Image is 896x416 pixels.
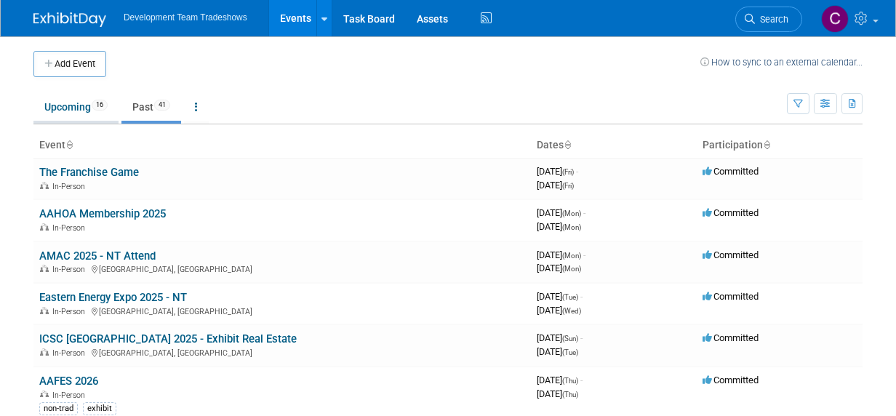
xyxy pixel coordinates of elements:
[40,391,49,398] img: In-Person Event
[52,265,89,274] span: In-Person
[580,375,583,385] span: -
[39,291,187,304] a: Eastern Energy Expo 2025 - NT
[33,51,106,77] button: Add Event
[583,207,585,218] span: -
[821,5,849,33] img: Courtney Perkins
[537,166,578,177] span: [DATE]
[537,375,583,385] span: [DATE]
[564,139,571,151] a: Sort by Start Date
[562,209,581,217] span: (Mon)
[537,291,583,302] span: [DATE]
[562,223,581,231] span: (Mon)
[39,305,525,316] div: [GEOGRAPHIC_DATA], [GEOGRAPHIC_DATA]
[537,346,578,357] span: [DATE]
[580,332,583,343] span: -
[39,402,78,415] div: non-trad
[52,223,89,233] span: In-Person
[154,100,170,111] span: 41
[40,223,49,231] img: In-Person Event
[703,207,759,218] span: Committed
[580,291,583,302] span: -
[576,166,578,177] span: -
[39,166,139,179] a: The Franchise Game
[40,307,49,314] img: In-Person Event
[562,168,574,176] span: (Fri)
[703,375,759,385] span: Committed
[52,391,89,400] span: In-Person
[33,12,106,27] img: ExhibitDay
[537,249,585,260] span: [DATE]
[562,307,581,315] span: (Wed)
[33,133,531,158] th: Event
[124,12,247,23] span: Development Team Tradeshows
[562,265,581,273] span: (Mon)
[537,207,585,218] span: [DATE]
[562,182,574,190] span: (Fri)
[735,7,802,32] a: Search
[531,133,697,158] th: Dates
[562,348,578,356] span: (Tue)
[121,93,181,121] a: Past41
[65,139,73,151] a: Sort by Event Name
[39,207,166,220] a: AAHOA Membership 2025
[40,182,49,189] img: In-Person Event
[703,291,759,302] span: Committed
[537,221,581,232] span: [DATE]
[562,377,578,385] span: (Thu)
[703,249,759,260] span: Committed
[40,265,49,272] img: In-Person Event
[537,332,583,343] span: [DATE]
[39,249,156,263] a: AMAC 2025 - NT Attend
[583,249,585,260] span: -
[39,332,297,345] a: ICSC [GEOGRAPHIC_DATA] 2025 - Exhibit Real Estate
[537,263,581,273] span: [DATE]
[562,391,578,399] span: (Thu)
[537,180,574,191] span: [DATE]
[537,388,578,399] span: [DATE]
[537,305,581,316] span: [DATE]
[700,57,863,68] a: How to sync to an external calendar...
[39,375,98,388] a: AAFES 2026
[703,166,759,177] span: Committed
[697,133,863,158] th: Participation
[562,335,578,343] span: (Sun)
[703,332,759,343] span: Committed
[562,293,578,301] span: (Tue)
[92,100,108,111] span: 16
[52,348,89,358] span: In-Person
[52,307,89,316] span: In-Person
[40,348,49,356] img: In-Person Event
[39,263,525,274] div: [GEOGRAPHIC_DATA], [GEOGRAPHIC_DATA]
[562,252,581,260] span: (Mon)
[52,182,89,191] span: In-Person
[763,139,770,151] a: Sort by Participation Type
[39,346,525,358] div: [GEOGRAPHIC_DATA], [GEOGRAPHIC_DATA]
[33,93,119,121] a: Upcoming16
[755,14,788,25] span: Search
[83,402,116,415] div: exhibit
